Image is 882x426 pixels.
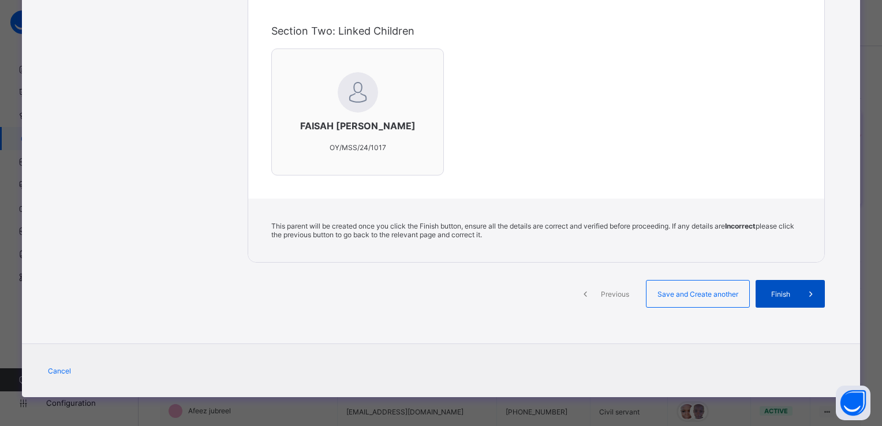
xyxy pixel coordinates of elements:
span: Finish [764,290,797,298]
span: Cancel [48,367,71,375]
b: Incorrect [725,222,756,230]
span: FAISAH [PERSON_NAME] [295,120,420,132]
span: OY/MSS/24/1017 [330,143,386,152]
span: This parent will be created once you click the Finish button, ensure all the details are correct ... [271,222,794,239]
span: Previous [599,290,631,298]
span: Section Two: Linked Children [271,25,414,37]
span: Save and Create another [655,290,741,298]
button: Open asap [836,386,870,420]
img: default.svg [338,72,378,113]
